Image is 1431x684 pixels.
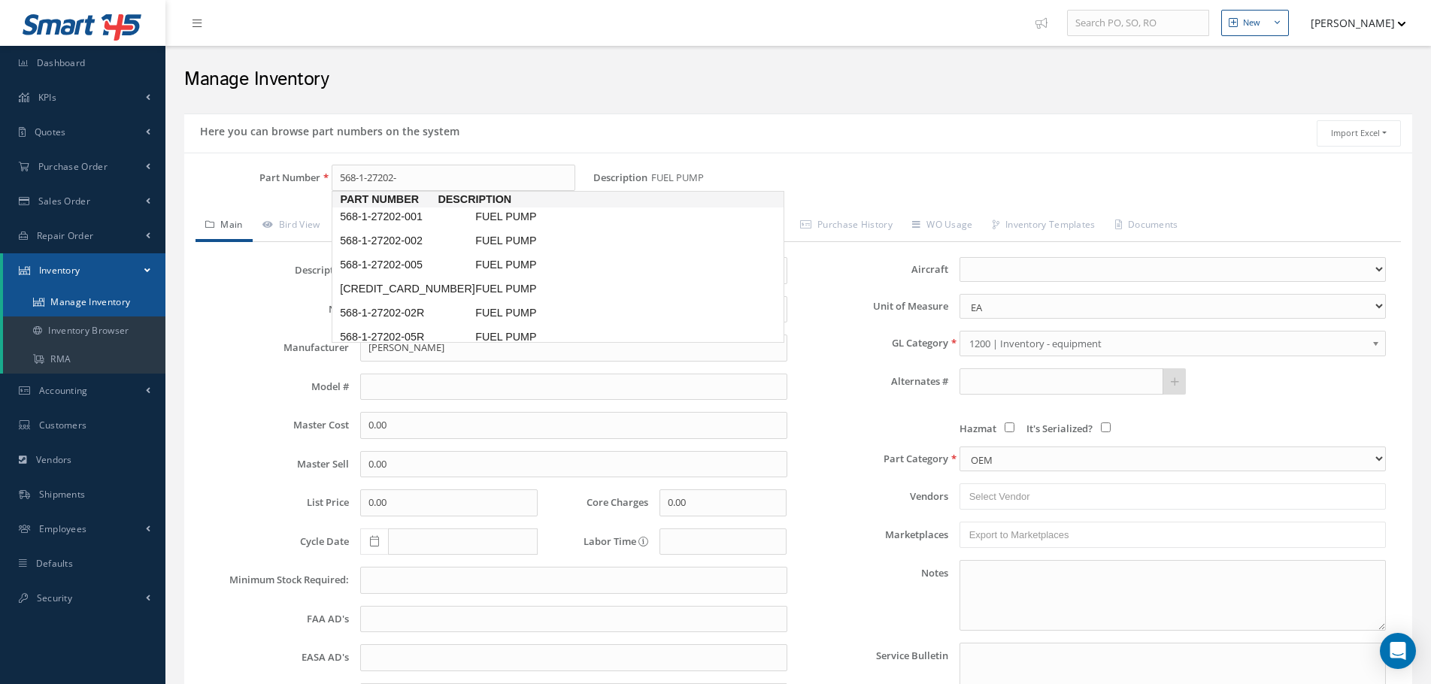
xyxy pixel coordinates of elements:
span: Security [37,592,72,604]
a: Manage Inventory [3,288,165,316]
label: EASA AD's [199,652,349,663]
a: Main [196,210,253,242]
span: 568-1-27202-002 [337,233,472,249]
span: FUEL PUMP [472,329,698,345]
span: 568-1-27202-005 [337,257,472,273]
label: Labor Time [549,536,649,547]
span: Sales Order [38,195,90,207]
span: 568-1-27202-02R [337,305,472,321]
span: Defaults [36,557,73,570]
a: Inventory Browser [3,316,165,345]
a: WO Usage [902,210,983,242]
span: Purchase Order [38,160,108,173]
span: FUEL PUMP [472,257,698,273]
label: Alternates # [799,376,948,387]
span: Employees [39,522,87,535]
a: Purchase History [790,210,902,242]
span: Inventory [39,264,80,277]
div: Open Intercom Messenger [1380,633,1416,669]
h5: Here you can browse part numbers on the system [196,120,459,138]
span: FUEL PUMP [472,209,698,225]
span: Part Number [332,192,438,207]
span: Repair Order [37,229,94,242]
label: Vendors [799,491,948,502]
label: NSN [199,304,349,315]
span: 568-1-27202-05R [337,329,472,345]
span: It's Serialized? [1026,422,1093,435]
label: FAA AD's [199,613,349,625]
span: FUEL PUMP [651,165,710,192]
label: Minimum Stock Required: [199,574,349,586]
a: Inventory [3,253,165,288]
a: Bird View [253,210,330,242]
span: Quotes [35,126,66,138]
label: Unit of Measure [799,301,948,312]
input: Hazmat [1005,422,1014,432]
label: Marketplaces [799,529,948,540]
input: It's Serialized? [1101,422,1111,432]
textarea: Notes [960,560,1386,631]
a: Warehouse [330,210,415,242]
div: New [1243,17,1260,29]
label: Master Sell [199,459,349,470]
span: Dashboard [37,56,86,69]
label: Aircraft [799,264,948,275]
label: Master Cost [199,419,349,431]
label: Description [199,265,349,276]
input: Search PO, SO, RO [1067,10,1209,37]
span: 1200 | Inventory - equipment [969,334,1366,353]
label: List Price [199,497,349,508]
a: RMA [3,345,165,374]
button: Import Excel [1317,120,1401,147]
label: Part Number [184,172,320,183]
span: Hazmat [960,422,996,435]
span: Accounting [39,384,88,397]
span: FUEL PUMP [472,305,698,321]
span: [CREDIT_CARD_NUMBER] [337,281,472,297]
label: Notes [799,560,948,631]
label: Model # [199,381,349,392]
span: Vendors [36,453,72,466]
span: KPIs [38,91,56,104]
label: GL Category [799,337,948,349]
span: 568-1-27202-001 [337,209,472,225]
label: Manufacturer [199,342,349,353]
h2: Manage Inventory [184,68,1412,91]
span: Shipments [39,488,86,501]
label: Description [593,172,647,183]
label: Core Charges [549,497,649,508]
label: Cycle Date [199,536,349,547]
a: Documents [1105,210,1188,242]
span: FUEL PUMP [472,281,698,297]
span: FUEL PUMP [472,233,698,249]
span: Description [438,192,663,207]
a: Inventory Templates [983,210,1105,242]
label: Part Category [799,453,948,465]
button: New [1221,10,1289,36]
button: [PERSON_NAME] [1296,8,1406,38]
span: Customers [39,419,87,431]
